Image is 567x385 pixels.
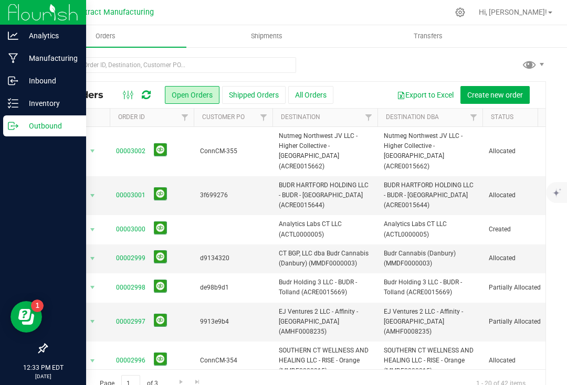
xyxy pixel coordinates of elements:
[18,120,81,132] p: Outbound
[86,280,99,295] span: select
[460,86,530,104] button: Create new order
[200,283,266,293] span: de98b9d1
[86,314,99,329] span: select
[8,98,18,109] inline-svg: Inventory
[86,354,99,368] span: select
[384,180,476,211] span: BUDR HARTFORD HOLDING LLC - BUDR - [GEOGRAPHIC_DATA] (ACRE0015644)
[489,317,555,327] span: Partially Allocated
[176,109,194,126] a: Filter
[116,190,145,200] a: 00003001
[60,8,154,17] span: CT Contract Manufacturing
[200,356,266,366] span: ConnCM-354
[86,144,99,158] span: select
[489,283,555,293] span: Partially Allocated
[489,190,555,200] span: Allocated
[279,219,371,239] span: Analytics Labs CT LLC (ACTL0000005)
[465,109,482,126] a: Filter
[200,146,266,156] span: ConnCM-355
[116,224,145,234] a: 00003000
[384,277,476,297] span: Budr Holding 3 LLC - BUDR - Tolland (ACRE0015669)
[384,131,476,172] span: Nutmeg Northwest JV LLC - Higher Collective - [GEOGRAPHIC_DATA] (ACRE0015662)
[165,86,219,104] button: Open Orders
[8,53,18,63] inline-svg: Manufacturing
[384,307,476,337] span: EJ Ventures 2 LLC - Affinity - [GEOGRAPHIC_DATA] (AMHF0008235)
[288,86,333,104] button: All Orders
[454,7,467,17] div: Manage settings
[390,86,460,104] button: Export to Excel
[360,109,377,126] a: Filter
[222,86,286,104] button: Shipped Orders
[489,253,555,263] span: Allocated
[384,219,476,239] span: Analytics Labs CT LLC (ACTL0000005)
[8,30,18,41] inline-svg: Analytics
[10,301,42,333] iframe: Resource center
[200,253,266,263] span: d9134320
[5,363,81,372] p: 12:33 PM EDT
[489,146,555,156] span: Allocated
[384,249,476,269] span: Budr Cannabis (Danbury) (MMDF0000003)
[81,31,130,41] span: Orders
[279,180,371,211] span: BUDR HARTFORD HOLDING LLC - BUDR - [GEOGRAPHIC_DATA] (ACRE0015644)
[491,113,513,121] a: Status
[400,31,457,41] span: Transfers
[18,97,81,110] p: Inventory
[46,57,296,73] input: Search Order ID, Destination, Customer PO...
[18,29,81,42] p: Analytics
[237,31,297,41] span: Shipments
[279,249,371,269] span: CT BGP, LLC dba Budr Cannabis (Danbury) (MMDF0000003)
[467,91,523,99] span: Create new order
[386,113,439,121] a: Destination DBA
[25,25,186,47] a: Orders
[384,346,476,376] span: SOUTHERN CT WELLNESS AND HEALING LLC - RISE - Orange (MMDF0000015)
[116,146,145,156] a: 00003002
[118,113,145,121] a: Order ID
[18,74,81,87] p: Inbound
[86,222,99,237] span: select
[18,52,81,65] p: Manufacturing
[116,356,145,366] a: 00002996
[8,76,18,86] inline-svg: Inbound
[202,113,245,121] a: Customer PO
[200,317,266,327] span: 9913e9b4
[31,300,44,312] iframe: Resource center unread badge
[489,224,555,234] span: Created
[279,307,371,337] span: EJ Ventures 2 LLC - Affinity - [GEOGRAPHIC_DATA] (AMHF0008235)
[86,188,99,203] span: select
[279,346,371,376] span: SOUTHERN CT WELLNESS AND HEALING LLC - RISE - Orange (MMDF0000015)
[116,317,145,327] a: 00002997
[479,8,547,16] span: Hi, [PERSON_NAME]!
[279,131,371,172] span: Nutmeg Northwest JV LLC - Higher Collective - [GEOGRAPHIC_DATA] (ACRE0015662)
[5,372,81,380] p: [DATE]
[348,25,509,47] a: Transfers
[8,121,18,131] inline-svg: Outbound
[489,356,555,366] span: Allocated
[255,109,272,126] a: Filter
[186,25,348,47] a: Shipments
[116,283,145,293] a: 00002998
[281,113,320,121] a: Destination
[200,190,266,200] span: 3f699276
[116,253,145,263] a: 00002999
[279,277,371,297] span: Budr Holding 3 LLC - BUDR - Tolland (ACRE0015669)
[86,251,99,266] span: select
